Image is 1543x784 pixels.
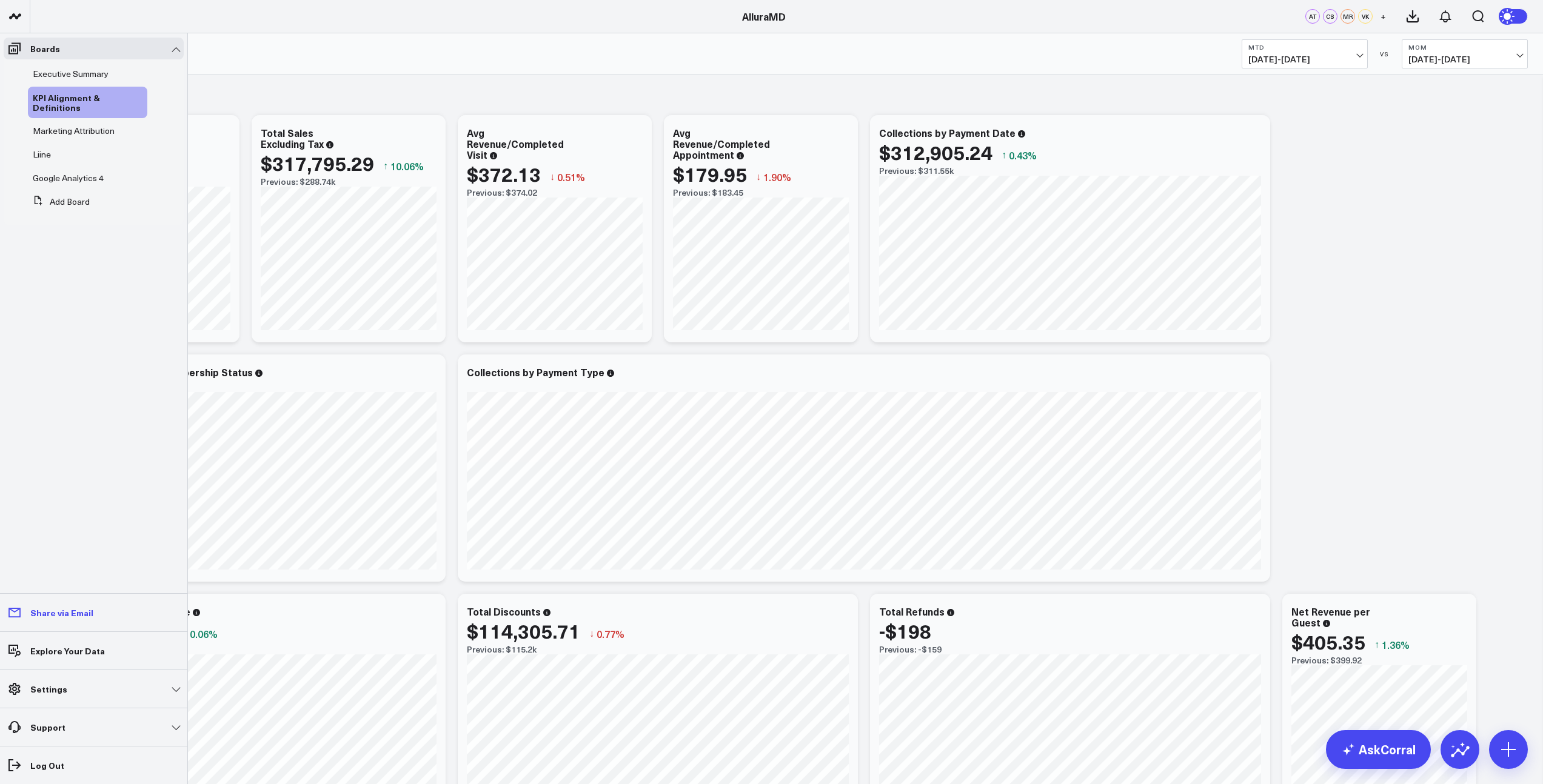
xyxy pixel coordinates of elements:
div: Collections by Payment Type [467,365,604,379]
span: Liine [33,148,51,160]
button: MTD[DATE]-[DATE] [1242,39,1368,68]
a: AskCorral [1326,730,1431,769]
span: [DATE] - [DATE] [1408,55,1521,64]
div: Collections by Payment Date [879,126,1016,139]
span: ↑ [1002,147,1006,163]
div: Total Refunds [879,605,945,618]
p: Log Out [30,760,64,770]
b: MTD [1248,44,1361,51]
p: Share via Email [30,608,93,617]
div: Net Revenue per Guest [1291,605,1370,629]
div: $317,795.29 [261,152,374,174]
div: $405.35 [1291,631,1365,653]
span: 0.43% [1009,148,1037,162]
div: CS [1323,9,1337,24]
div: VK [1358,9,1373,24]
a: Executive Summary [33,69,109,79]
div: $179.95 [673,163,747,185]
a: AlluraMD [742,10,786,23]
a: Google Analytics 4 [33,173,104,183]
div: VS [1374,50,1396,58]
span: [DATE] - [DATE] [1248,55,1361,64]
div: AT [1305,9,1320,24]
div: MR [1341,9,1355,24]
button: MoM[DATE]-[DATE] [1402,39,1528,68]
span: 1.90% [763,170,791,184]
div: Previous: $374.02 [467,188,643,198]
div: Avg Revenue/Completed Appointment [673,126,770,161]
div: Previous: $183.45 [673,188,849,198]
span: ↓ [550,169,555,185]
span: ↓ [589,626,594,642]
span: Marketing Attribution [33,125,115,136]
a: Liine [33,150,51,159]
div: Previous: $399.92 [1291,656,1467,665]
a: KPI Alignment & Definitions [33,93,132,112]
span: ↑ [1374,637,1379,653]
div: Total Sales Excluding Tax [261,126,324,150]
div: Total Discounts [467,605,541,618]
span: 0.51% [557,170,585,184]
button: + [1376,9,1390,24]
span: 1.36% [1382,638,1410,651]
a: Marketing Attribution [33,126,115,136]
div: $312,905.24 [879,141,992,163]
a: Log Out [4,754,184,776]
p: Boards [30,44,60,53]
div: Previous: $311.55k [879,166,1261,176]
div: Avg Revenue/Completed Visit [467,126,564,161]
p: Settings [30,684,67,694]
span: 0.77% [597,627,624,640]
span: 10.06% [390,159,424,173]
span: ↓ [756,169,761,185]
div: -$198 [879,620,931,642]
span: Google Analytics 4 [33,172,104,184]
span: Executive Summary [33,68,109,79]
span: ↑ [383,158,388,174]
div: $114,305.71 [467,620,580,642]
div: Previous: -$159 [879,645,1261,654]
span: 10.06% [184,627,218,640]
div: Previous: $115.2k [467,645,849,654]
span: KPI Alignment & Definitions [33,91,100,113]
button: Add Board [28,191,90,213]
p: Support [30,722,65,732]
b: MoM [1408,44,1521,51]
div: Previous: $288.74k [55,645,437,654]
div: Previous: $288.74k [261,177,437,187]
span: + [1381,12,1386,21]
p: Explore Your Data [30,646,105,656]
div: $372.13 [467,163,541,185]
